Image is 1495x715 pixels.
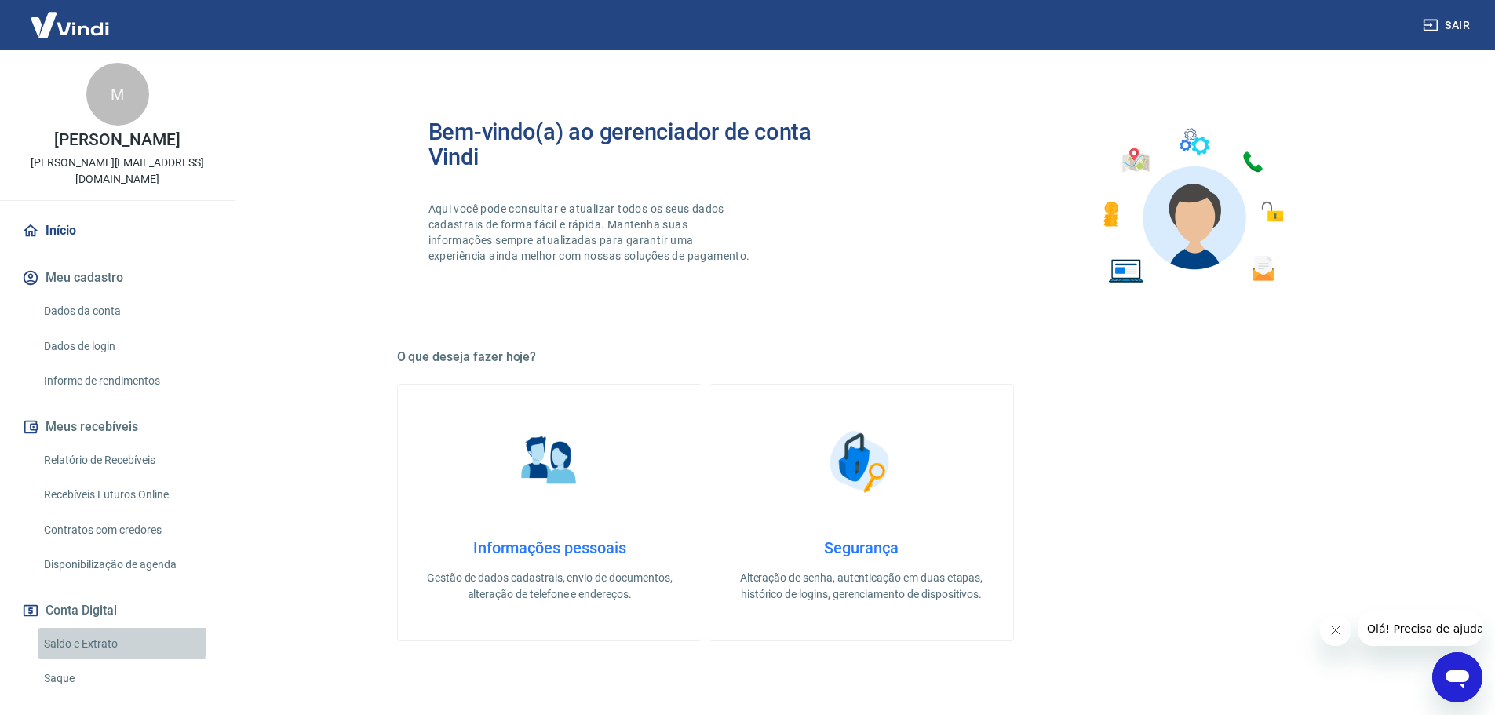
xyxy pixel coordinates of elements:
img: Informações pessoais [510,422,589,501]
a: Disponibilização de agenda [38,549,216,581]
a: SegurançaSegurançaAlteração de senha, autenticação em duas etapas, histórico de logins, gerenciam... [709,384,1014,641]
a: Dados da conta [38,295,216,327]
div: M [86,63,149,126]
h4: Segurança [735,538,988,557]
a: Dados de login [38,330,216,363]
span: Olá! Precisa de ajuda? [9,11,132,24]
a: Saque [38,662,216,695]
a: Início [19,213,216,248]
img: Vindi [19,1,121,49]
a: Contratos com credores [38,514,216,546]
iframe: Botão para abrir a janela de mensagens [1432,652,1482,702]
p: Aqui você pode consultar e atualizar todos os seus dados cadastrais de forma fácil e rápida. Mant... [428,201,753,264]
p: Gestão de dados cadastrais, envio de documentos, alteração de telefone e endereços. [423,570,676,603]
h4: Informações pessoais [423,538,676,557]
h2: Bem-vindo(a) ao gerenciador de conta Vindi [428,119,862,170]
a: Relatório de Recebíveis [38,444,216,476]
img: Segurança [822,422,900,501]
button: Meus recebíveis [19,410,216,444]
a: Informe de rendimentos [38,365,216,397]
iframe: Mensagem da empresa [1358,611,1482,646]
p: [PERSON_NAME][EMAIL_ADDRESS][DOMAIN_NAME] [13,155,222,188]
p: Alteração de senha, autenticação em duas etapas, histórico de logins, gerenciamento de dispositivos. [735,570,988,603]
img: Imagem de um avatar masculino com diversos icones exemplificando as funcionalidades do gerenciado... [1089,119,1295,293]
a: Recebíveis Futuros Online [38,479,216,511]
button: Conta Digital [19,593,216,628]
p: [PERSON_NAME] [54,132,180,148]
button: Meu cadastro [19,261,216,295]
a: Informações pessoaisInformações pessoaisGestão de dados cadastrais, envio de documentos, alteraçã... [397,384,702,641]
button: Sair [1420,11,1476,40]
iframe: Fechar mensagem [1320,615,1351,646]
h5: O que deseja fazer hoje? [397,349,1326,365]
a: Saldo e Extrato [38,628,216,660]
